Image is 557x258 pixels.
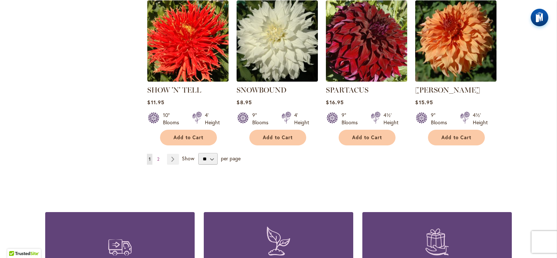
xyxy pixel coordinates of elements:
[326,76,407,83] a: Spartacus
[428,130,485,145] button: Add to Cart
[221,155,241,162] span: per page
[441,134,471,141] span: Add to Cart
[182,155,194,162] span: Show
[415,99,433,106] span: $15.95
[431,112,451,126] div: 9" Blooms
[157,156,159,162] span: 2
[263,134,293,141] span: Add to Cart
[294,112,309,126] div: 4' Height
[237,0,318,82] img: Snowbound
[415,76,496,83] a: Steve Meggos
[415,0,496,82] img: Steve Meggos
[205,112,220,126] div: 4' Height
[163,112,183,126] div: 10" Blooms
[160,130,217,145] button: Add to Cart
[5,232,26,253] iframe: Launch Accessibility Center
[155,154,161,165] a: 2
[237,86,287,94] a: SNOWBOUND
[339,130,396,145] button: Add to Cart
[147,99,164,106] span: $11.95
[473,112,488,126] div: 4½' Height
[326,86,369,94] a: SPARTACUS
[342,112,362,126] div: 9" Blooms
[352,134,382,141] span: Add to Cart
[147,0,229,82] img: SHOW 'N' TELL
[383,112,398,126] div: 4½' Height
[174,134,203,141] span: Add to Cart
[147,76,229,83] a: SHOW 'N' TELL
[237,76,318,83] a: Snowbound
[249,130,306,145] button: Add to Cart
[237,99,252,106] span: $8.95
[252,112,273,126] div: 9" Blooms
[326,99,343,106] span: $16.95
[415,86,480,94] a: [PERSON_NAME]
[149,156,151,162] span: 1
[147,86,201,94] a: SHOW 'N' TELL
[326,0,407,82] img: Spartacus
